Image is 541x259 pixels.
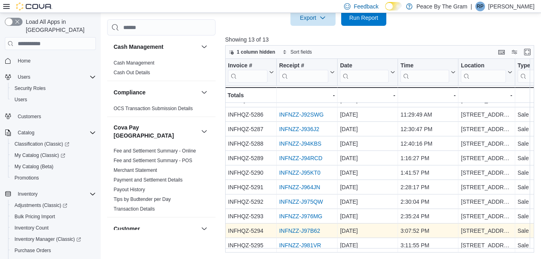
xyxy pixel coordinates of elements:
[400,110,456,119] div: 11:29:49 AM
[8,138,99,150] a: Classification (Classic)
[279,155,322,161] a: INFNZZ-J94RCD
[340,153,395,163] div: [DATE]
[11,84,96,93] span: Security Roles
[340,62,389,83] div: Date
[8,172,99,184] button: Promotions
[349,14,378,22] span: Run Report
[461,124,512,134] div: [STREET_ADDRESS]
[461,211,512,221] div: [STREET_ADDRESS]
[8,83,99,94] button: Security Roles
[114,187,145,192] a: Payout History
[18,74,30,80] span: Users
[228,124,274,134] div: INFHQZ-5287
[340,139,395,148] div: [DATE]
[228,182,274,192] div: INFHQZ-5291
[18,129,34,136] span: Catalog
[279,62,328,70] div: Receipt #
[400,168,456,178] div: 1:41:57 PM
[15,213,55,220] span: Bulk Pricing Import
[11,139,96,149] span: Classification (Classic)
[8,211,99,222] button: Bulk Pricing Import
[340,197,395,207] div: [DATE]
[340,90,395,100] div: -
[497,47,506,57] button: Keyboard shortcuts
[15,202,67,209] span: Adjustments (Classic)
[114,123,198,140] button: Cova Pay [GEOGRAPHIC_DATA]
[15,189,41,199] button: Inventory
[15,85,46,92] span: Security Roles
[15,163,54,170] span: My Catalog (Beta)
[114,158,192,163] a: Fee and Settlement Summary - POS
[279,111,323,118] a: INFNZZ-J92SWG
[114,43,198,51] button: Cash Management
[114,106,193,111] a: OCS Transaction Submission Details
[522,47,532,57] button: Enter fullscreen
[340,240,395,250] div: [DATE]
[461,139,512,148] div: [STREET_ADDRESS]
[8,200,99,211] a: Adjustments (Classic)
[279,140,321,147] a: INFNZZ-J94KBS
[107,146,216,217] div: Cova Pay [GEOGRAPHIC_DATA]
[237,49,275,55] span: 1 column hidden
[228,110,274,119] div: INFHQZ-5286
[341,10,386,26] button: Run Report
[114,196,171,202] a: Tips by Budtender per Day
[290,10,336,26] button: Export
[8,234,99,245] a: Inventory Manager (Classic)
[11,212,96,221] span: Bulk Pricing Import
[279,184,320,190] a: INFNZZ-J964JN
[279,198,323,205] a: INFNZZ-J975QW
[279,242,321,249] a: INFNZZ-J981VR
[11,150,96,160] span: My Catalog (Classic)
[461,168,512,178] div: [STREET_ADDRESS]
[400,139,456,148] div: 12:40:16 PM
[340,124,395,134] div: [DATE]
[2,110,99,122] button: Customers
[114,225,198,233] button: Customer
[114,186,145,193] span: Payout History
[228,90,274,100] div: Totals
[279,169,321,176] a: INFNZZ-J95KT0
[11,173,42,183] a: Promotions
[8,161,99,172] button: My Catalog (Beta)
[15,152,65,159] span: My Catalog (Classic)
[15,72,96,82] span: Users
[461,62,506,83] div: Location
[11,150,68,160] a: My Catalog (Classic)
[114,167,157,173] span: Merchant Statement
[2,127,99,138] button: Catalog
[11,201,70,210] a: Adjustments (Classic)
[114,148,196,154] a: Fee and Settlement Summary - Online
[228,240,274,250] div: INFHQZ-5295
[11,162,57,171] a: My Catalog (Beta)
[228,62,267,83] div: Invoice #
[114,148,196,154] span: Fee and Settlement Summary - Online
[228,62,267,70] div: Invoice #
[475,2,485,11] div: Rob Pranger
[114,225,140,233] h3: Customer
[114,177,182,183] span: Payment and Settlement Details
[225,36,537,44] p: Showing 13 of 13
[228,211,274,221] div: INFHQZ-5293
[199,127,209,136] button: Cova Pay [GEOGRAPHIC_DATA]
[114,70,150,75] a: Cash Out Details
[15,112,44,121] a: Customers
[11,139,73,149] a: Classification (Classic)
[461,90,512,100] div: -
[15,111,96,121] span: Customers
[114,60,154,66] span: Cash Management
[279,47,315,57] button: Sort fields
[340,62,395,83] button: Date
[15,56,96,66] span: Home
[107,58,216,81] div: Cash Management
[400,240,456,250] div: 3:11:55 PM
[461,197,512,207] div: [STREET_ADDRESS]
[114,177,182,183] a: Payment and Settlement Details
[340,168,395,178] div: [DATE]
[23,18,96,34] span: Load All Apps in [GEOGRAPHIC_DATA]
[461,240,512,250] div: [STREET_ADDRESS]
[461,153,512,163] div: [STREET_ADDRESS]
[15,247,51,254] span: Purchase Orders
[11,246,54,255] a: Purchase Orders
[15,175,39,181] span: Promotions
